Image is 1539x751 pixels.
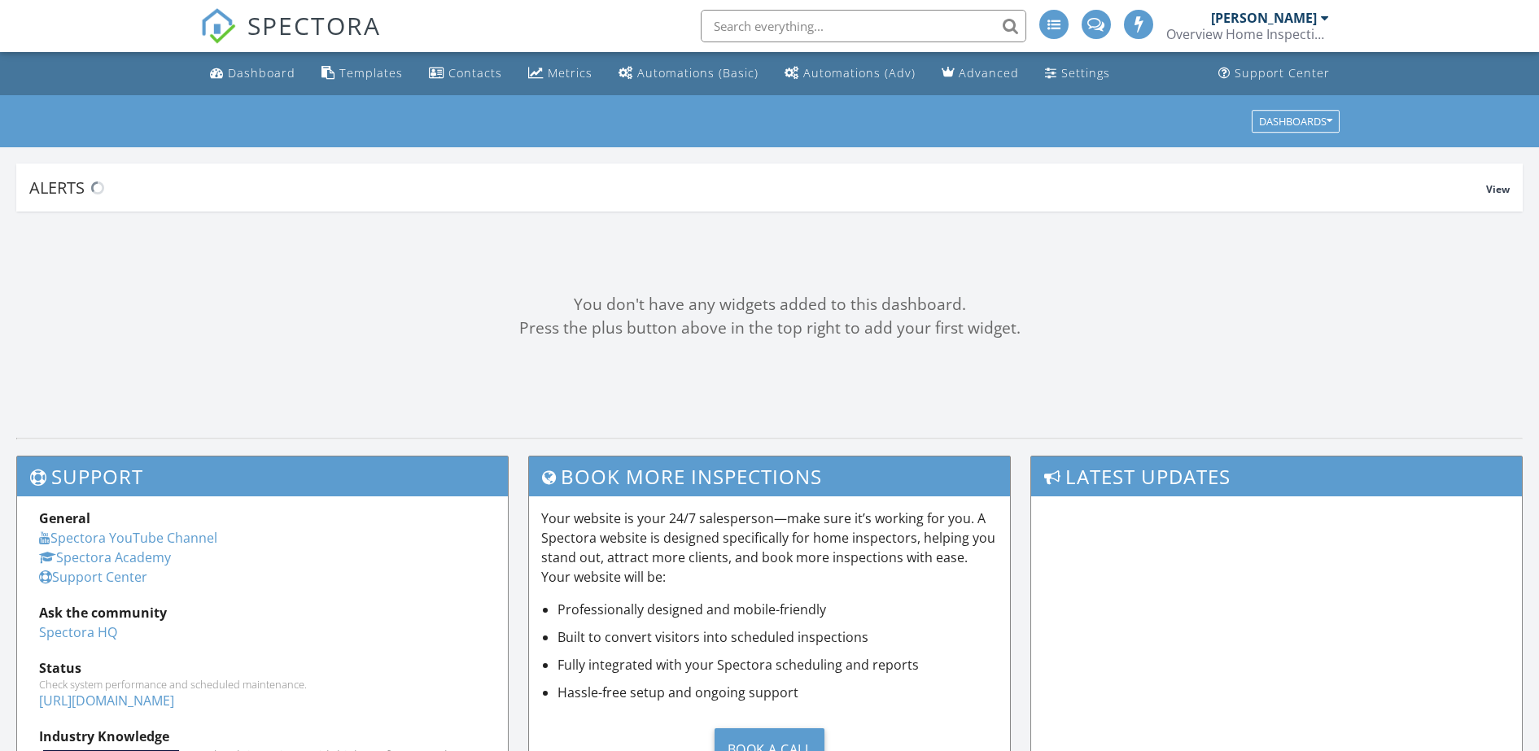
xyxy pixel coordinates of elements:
[612,59,765,89] a: Automations (Basic)
[448,65,502,81] div: Contacts
[39,568,147,586] a: Support Center
[637,65,759,81] div: Automations (Basic)
[935,59,1025,89] a: Advanced
[39,548,171,566] a: Spectora Academy
[39,692,174,710] a: [URL][DOMAIN_NAME]
[39,509,90,527] strong: General
[557,683,998,702] li: Hassle-free setup and ongoing support
[247,8,381,42] span: SPECTORA
[548,65,592,81] div: Metrics
[16,293,1523,317] div: You don't have any widgets added to this dashboard.
[203,59,302,89] a: Dashboard
[541,509,998,587] p: Your website is your 24/7 salesperson—make sure it’s working for you. A Spectora website is desig...
[200,8,236,44] img: The Best Home Inspection Software - Spectora
[803,65,916,81] div: Automations (Adv)
[200,22,381,56] a: SPECTORA
[339,65,403,81] div: Templates
[529,456,1010,496] h3: Book More Inspections
[1211,10,1317,26] div: [PERSON_NAME]
[39,658,486,678] div: Status
[1031,456,1522,496] h3: Latest Updates
[29,177,1486,199] div: Alerts
[522,59,599,89] a: Metrics
[1486,182,1510,196] span: View
[557,627,998,647] li: Built to convert visitors into scheduled inspections
[557,655,998,675] li: Fully integrated with your Spectora scheduling and reports
[1061,65,1110,81] div: Settings
[1252,110,1340,133] button: Dashboards
[557,600,998,619] li: Professionally designed and mobile-friendly
[39,529,217,547] a: Spectora YouTube Channel
[778,59,922,89] a: Automations (Advanced)
[959,65,1019,81] div: Advanced
[39,623,117,641] a: Spectora HQ
[1212,59,1336,89] a: Support Center
[701,10,1026,42] input: Search everything...
[1038,59,1117,89] a: Settings
[1166,26,1329,42] div: Overview Home Inspections
[17,456,508,496] h3: Support
[228,65,295,81] div: Dashboard
[315,59,409,89] a: Templates
[1235,65,1330,81] div: Support Center
[422,59,509,89] a: Contacts
[39,603,486,622] div: Ask the community
[1259,116,1332,127] div: Dashboards
[39,727,486,746] div: Industry Knowledge
[39,678,486,691] div: Check system performance and scheduled maintenance.
[16,317,1523,340] div: Press the plus button above in the top right to add your first widget.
